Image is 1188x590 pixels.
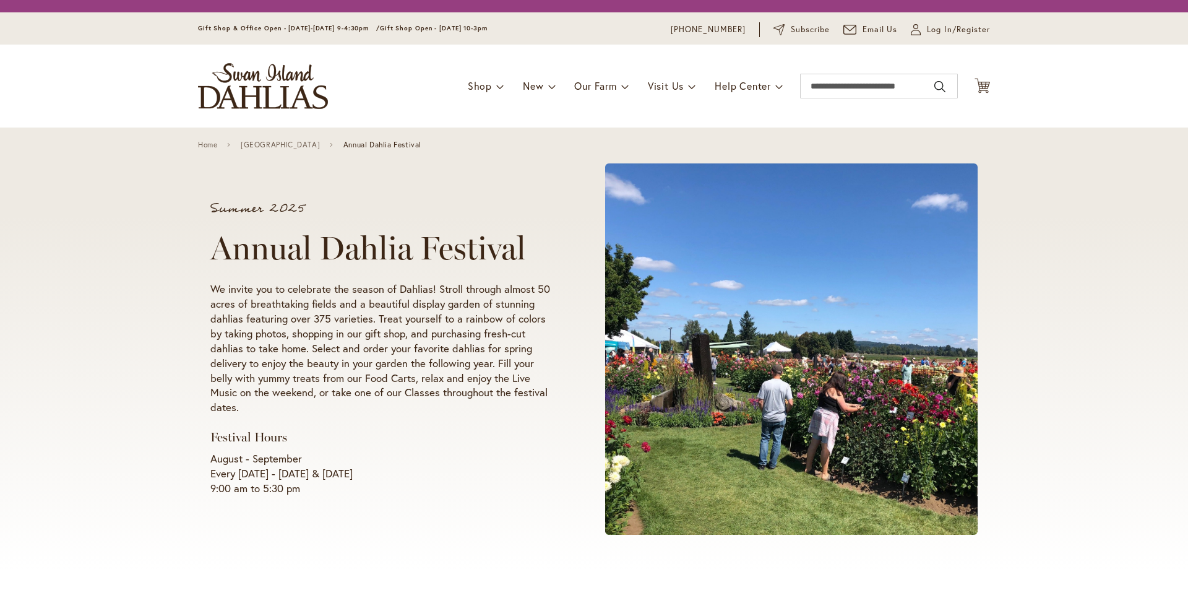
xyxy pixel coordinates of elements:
a: Email Us [843,24,898,36]
h1: Annual Dahlia Festival [210,230,558,267]
span: Annual Dahlia Festival [343,141,421,149]
a: Home [198,141,217,149]
a: [GEOGRAPHIC_DATA] [241,141,320,149]
span: Subscribe [791,24,830,36]
span: Email Us [863,24,898,36]
h3: Festival Hours [210,430,558,445]
a: Subscribe [773,24,830,36]
p: We invite you to celebrate the season of Dahlias! Stroll through almost 50 acres of breathtaking ... [210,282,558,415]
a: [PHONE_NUMBER] [671,24,746,36]
span: Gift Shop & Office Open - [DATE]-[DATE] 9-4:30pm / [198,24,380,32]
span: Log In/Register [927,24,990,36]
span: Shop [468,79,492,92]
span: Gift Shop Open - [DATE] 10-3pm [380,24,488,32]
a: Log In/Register [911,24,990,36]
span: Our Farm [574,79,616,92]
span: Visit Us [648,79,684,92]
button: Search [934,77,945,97]
span: New [523,79,543,92]
p: Summer 2025 [210,202,558,215]
span: Help Center [715,79,771,92]
a: store logo [198,63,328,109]
p: August - September Every [DATE] - [DATE] & [DATE] 9:00 am to 5:30 pm [210,451,558,496]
